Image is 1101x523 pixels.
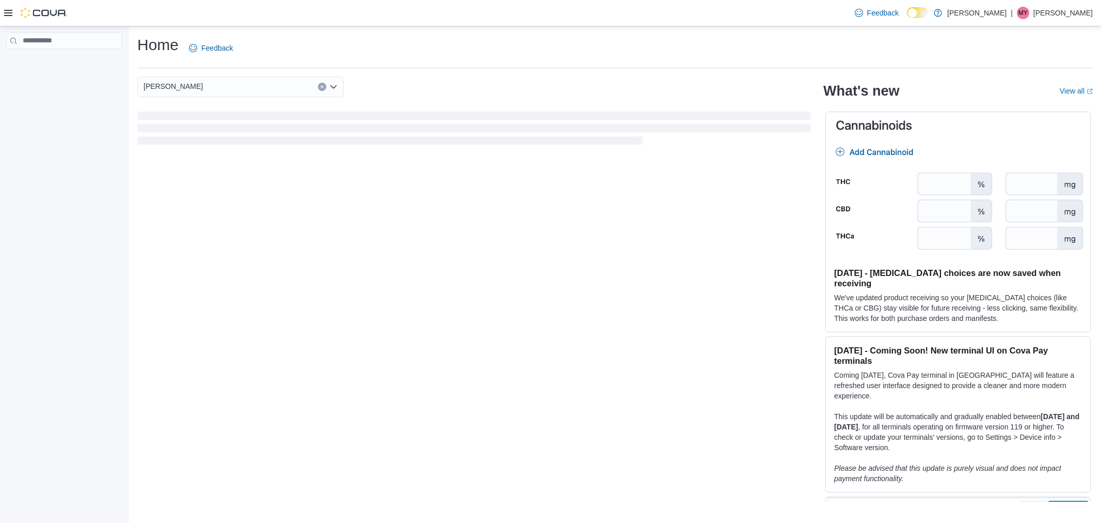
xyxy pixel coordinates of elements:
a: View allExternal link [1060,87,1093,95]
a: Feedback [851,3,903,23]
h3: [DATE] - [MEDICAL_DATA] choices are now saved when receiving [834,268,1082,288]
span: Feedback [201,43,233,53]
p: [PERSON_NAME] [1033,7,1093,19]
h3: [DATE] - Coming Soon! New terminal UI on Cova Pay terminals [834,345,1082,366]
span: [PERSON_NAME] [143,80,203,93]
p: Coming [DATE], Cova Pay terminal in [GEOGRAPHIC_DATA] will feature a refreshed user interface des... [834,370,1082,401]
img: Cova [21,8,67,18]
p: We've updated product receiving so your [MEDICAL_DATA] choices (like THCa or CBG) stay visible fo... [834,293,1082,324]
span: Dark Mode [907,18,907,19]
div: Mariah Yates [1017,7,1029,19]
span: Loading [137,114,811,147]
h2: What's new [823,83,899,99]
span: MY [1018,7,1028,19]
svg: External link [1087,88,1093,95]
input: Dark Mode [907,7,929,18]
em: Please be advised that this update is purely visual and does not impact payment functionality. [834,464,1061,483]
button: Open list of options [329,83,338,91]
p: [PERSON_NAME] [947,7,1007,19]
a: Feedback [185,38,237,58]
h1: Home [137,35,179,55]
button: Clear input [318,83,326,91]
p: This update will be automatically and gradually enabled between , for all terminals operating on ... [834,411,1082,453]
p: | [1011,7,1013,19]
span: Feedback [867,8,899,18]
nav: Complex example [6,51,122,76]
